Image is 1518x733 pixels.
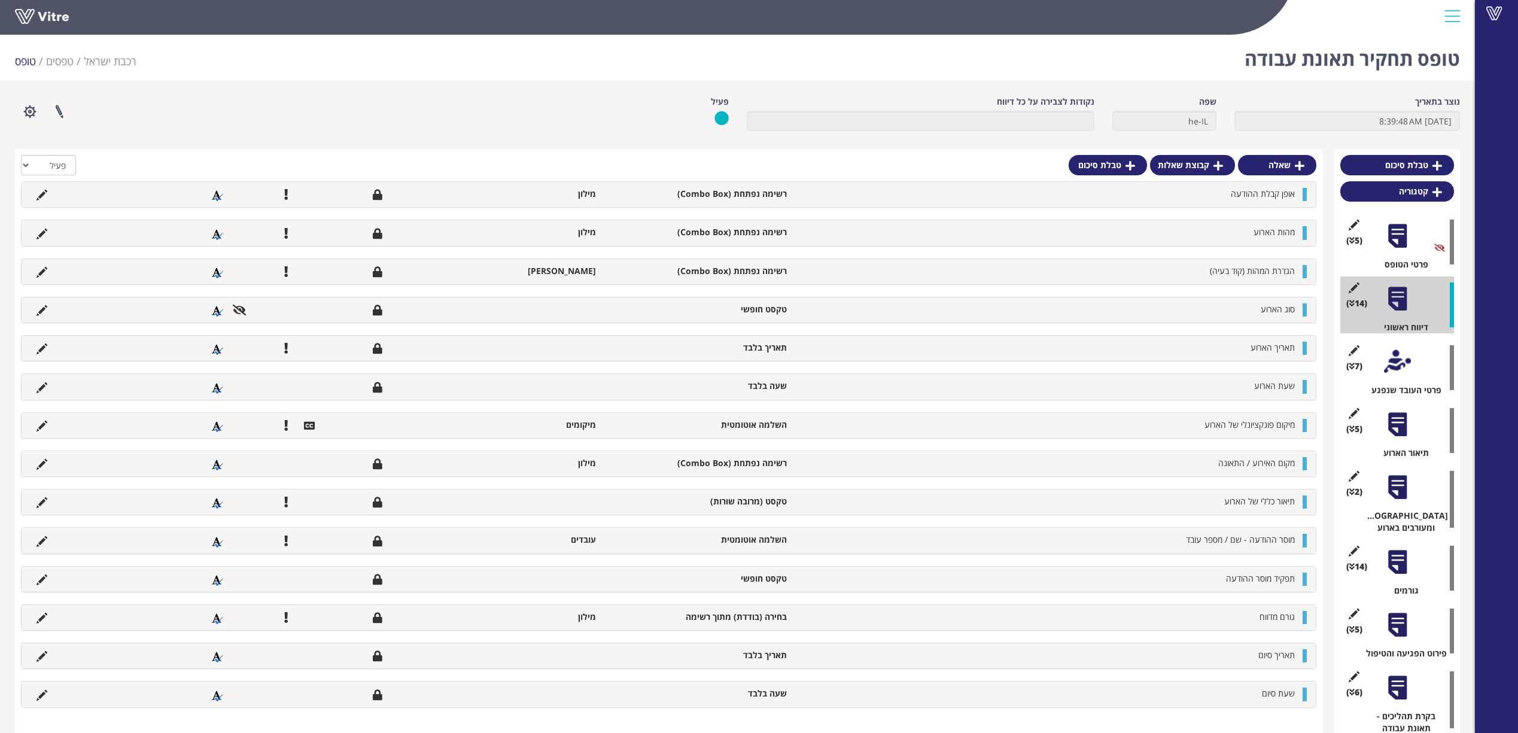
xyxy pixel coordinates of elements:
[1346,486,1362,498] span: (2 )
[1231,188,1295,199] span: אופן קבלת ההודעה
[714,111,729,126] img: yes
[711,96,729,108] label: פעיל
[1186,534,1295,545] span: מוסר ההודעה - שם / מספר עובד
[602,534,792,546] li: השלמה אוטומטית
[1226,573,1295,584] span: תפקיד מוסר ההודעה
[1069,155,1147,175] a: טבלת סיכום
[1254,226,1295,238] span: מהות הארוע
[1224,495,1295,507] span: תיאור כללי של הארוע
[1340,155,1454,175] a: טבלת סיכום
[602,188,792,200] li: רשימה נפתחת (Combo Box)
[1254,380,1295,391] span: שעת הארוע
[1204,419,1295,430] span: מיקום פונקציונלי של הארוע
[1260,611,1295,622] span: גורם מדווח
[1245,30,1460,81] h1: טופס תחקיר תאונת עבודה
[1150,155,1235,175] a: קבוצת שאלות
[1349,447,1454,459] div: תיאור הארוע
[1415,96,1460,108] label: נוצר בתאריך
[15,54,46,69] li: טופס
[412,419,602,431] li: מיקומים
[602,303,792,315] li: טקסט חופשי
[602,611,792,623] li: בחירה (בודדת) מתוך רשימה
[412,265,602,277] li: [PERSON_NAME]
[1238,155,1316,175] a: שאלה
[1251,342,1295,353] span: תאריך הארוע
[602,265,792,277] li: רשימה נפתחת (Combo Box)
[1346,686,1362,698] span: (6 )
[602,495,792,507] li: טקסט (מרובה שורות)
[1346,623,1362,635] span: (5 )
[1349,321,1454,333] div: דיווח ראשוני
[1349,647,1454,659] div: פירוט הפגיעה והטיפול
[1218,457,1295,469] span: מקום האירוע / התאונה
[412,457,602,469] li: מילון
[1210,265,1295,276] span: הגדרת המהות (קוד בעיה)
[602,457,792,469] li: רשימה נפתחת (Combo Box)
[1258,649,1295,661] span: תאריך סיום
[1349,585,1454,597] div: גורמים
[1262,688,1295,699] span: שעת סיום
[1346,561,1367,573] span: (14 )
[1261,303,1295,315] span: סוג הארוע
[1346,297,1367,309] span: (14 )
[1346,235,1362,247] span: (5 )
[602,342,792,354] li: תאריך בלבד
[412,226,602,238] li: מילון
[602,380,792,392] li: שעה בלבד
[1346,423,1362,435] span: (5 )
[602,573,792,585] li: טקסט חופשי
[84,54,136,68] span: 335
[997,96,1094,108] label: נקודות לצבירה על כל דיווח
[1349,258,1454,270] div: פרטי הטופס
[412,188,602,200] li: מילון
[46,54,74,68] a: טפסים
[1346,360,1362,372] span: (7 )
[602,688,792,699] li: שעה בלבד
[412,534,602,546] li: עובדים
[1199,96,1216,108] label: שפה
[412,611,602,623] li: מילון
[1340,181,1454,202] a: קטגוריה
[1349,510,1454,534] div: [DEMOGRAPHIC_DATA] ומעורבים בארוע
[602,649,792,661] li: תאריך בלבד
[1349,384,1454,396] div: פרטי העובד שנפגע
[602,226,792,238] li: רשימה נפתחת (Combo Box)
[602,419,792,431] li: השלמה אוטומטית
